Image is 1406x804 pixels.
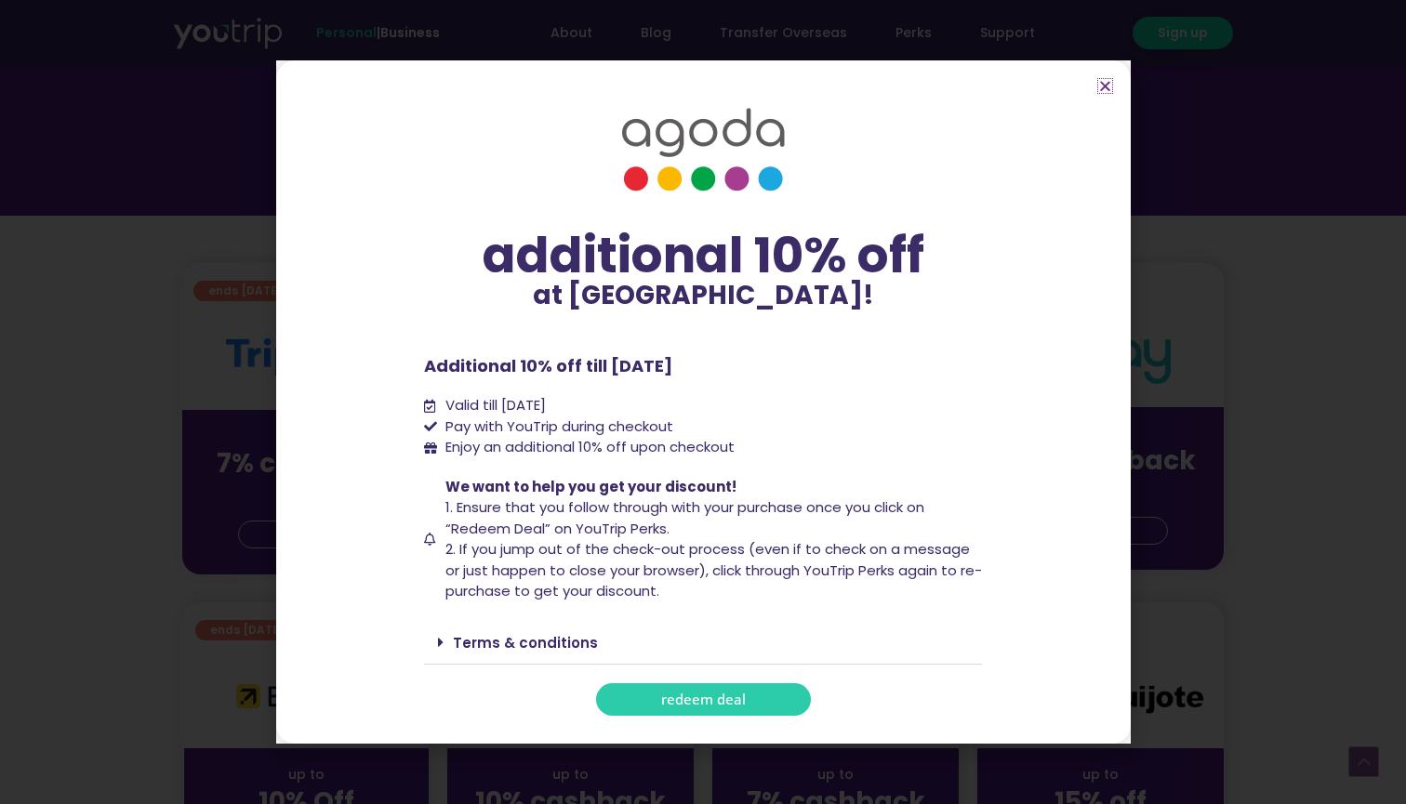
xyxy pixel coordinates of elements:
a: redeem deal [596,683,811,716]
a: Terms & conditions [453,633,598,652]
p: Additional 10% off till [DATE] [424,353,982,378]
div: Terms & conditions [424,621,982,665]
a: Close [1098,79,1112,93]
span: 2. If you jump out of the check-out process (even if to check on a message or just happen to clos... [445,539,982,600]
span: redeem deal [661,692,746,706]
span: We want to help you get your discount! [445,477,736,496]
span: Enjoy an additional 10% off upon checkout [445,437,735,456]
p: at [GEOGRAPHIC_DATA]! [424,283,982,309]
span: Pay with YouTrip during checkout [441,416,673,438]
div: additional 10% off [424,229,982,283]
span: Valid till [DATE] [441,395,546,416]
span: 1. Ensure that you follow through with your purchase once you click on “Redeem Deal” on YouTrip P... [445,497,924,538]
